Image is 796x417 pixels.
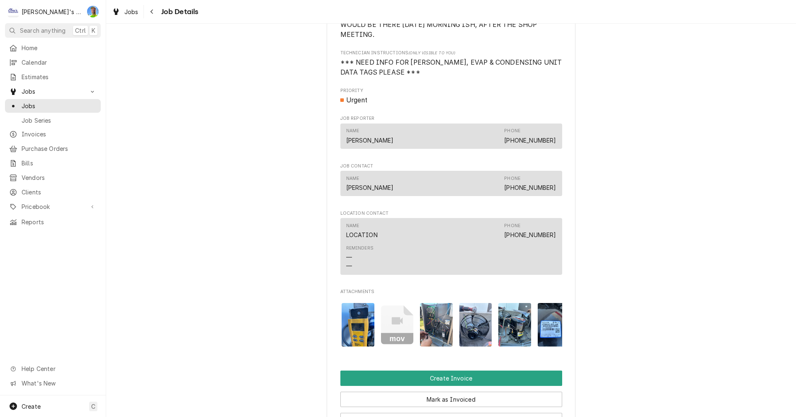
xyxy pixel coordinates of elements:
div: LOCATION [346,230,378,239]
span: Vendors [22,173,97,182]
div: Job Reporter List [340,124,562,153]
span: *** NEED INFO FOR [PERSON_NAME], EVAP & CONDENSING UNIT DATA TAGS PLEASE *** [340,58,564,76]
span: Priority [340,95,562,105]
img: QrnfLHnoQZiFgwuPTU1J [498,303,531,347]
div: Reminders [346,245,374,252]
span: Jobs [22,102,97,110]
div: Phone [504,223,520,229]
span: Search anything [20,26,66,35]
img: snl4z1zSvKMWOOwuAOUt [538,303,570,347]
span: Attachments [340,289,562,295]
span: Create [22,403,41,410]
span: Reports [22,218,97,226]
div: Phone [504,128,556,144]
button: Navigate back [146,5,159,18]
span: Attachments [340,297,562,354]
img: LTaUFDPOTo2XjldDyTTr [459,303,492,347]
span: Job Reporter [340,115,562,122]
div: Clay's Refrigeration's Avatar [7,6,19,17]
span: C [91,402,95,411]
div: C [7,6,19,17]
div: [PERSON_NAME] [346,183,394,192]
div: Attachments [340,289,562,353]
span: What's New [22,379,96,388]
div: Contact [340,218,562,275]
span: (Only Visible to You) [408,51,455,55]
div: Reminders [346,245,374,270]
span: Job Details [159,6,199,17]
a: Invoices [5,127,101,141]
span: Clients [22,188,97,196]
div: Phone [504,175,556,192]
div: Priority [340,87,562,105]
span: Jobs [124,7,138,16]
a: Purchase Orders [5,142,101,155]
button: Search anythingCtrlK [5,23,101,38]
a: Clients [5,185,101,199]
span: Estimates [22,73,97,81]
div: Name [346,175,394,192]
div: [PERSON_NAME] [346,136,394,145]
div: Urgent [340,95,562,105]
div: — [346,262,352,270]
div: Phone [504,223,556,239]
img: IUfCDSiRSOeHzLRLFbFw [342,303,374,347]
a: Go to What's New [5,376,101,390]
button: Mark as Invoiced [340,392,562,407]
div: [PERSON_NAME]'s Refrigeration [22,7,83,16]
div: Job Contact List [340,171,562,200]
div: Name [346,175,359,182]
span: Job Contact [340,163,562,170]
div: Button Group Row [340,386,562,407]
a: [PHONE_NUMBER] [504,137,556,144]
span: Jobs [22,87,84,96]
span: Help Center [22,364,96,373]
span: Purchase Orders [22,144,97,153]
div: Job Contact [340,163,562,200]
div: — [346,253,352,262]
a: [PHONE_NUMBER] [504,184,556,191]
a: Go to Pricebook [5,200,101,213]
div: Contact [340,124,562,149]
div: Phone [504,175,520,182]
span: Home [22,44,97,52]
div: Button Group Row [340,371,562,386]
div: Location Contact List [340,218,562,279]
span: Bills [22,159,97,167]
div: [object Object] [340,50,562,78]
span: K [92,26,95,35]
a: Jobs [109,5,142,19]
button: mov [381,303,414,347]
div: GA [87,6,99,17]
span: Technician Instructions [340,50,562,56]
span: Job Series [22,116,97,125]
div: Phone [504,128,520,134]
div: Contact [340,171,562,196]
div: Name [346,223,378,239]
div: Name [346,128,394,144]
span: [object Object] [340,58,562,77]
a: Jobs [5,99,101,113]
a: Bills [5,156,101,170]
a: [PHONE_NUMBER] [504,231,556,238]
span: Location Contact [340,210,562,217]
a: Go to Jobs [5,85,101,98]
a: Home [5,41,101,55]
span: Priority [340,87,562,94]
span: Invoices [22,130,97,138]
a: Go to Help Center [5,362,101,376]
a: Job Series [5,114,101,127]
span: Pricebook [22,202,84,211]
a: Estimates [5,70,101,84]
a: Calendar [5,56,101,69]
button: Create Invoice [340,371,562,386]
img: UZEjb2qpSNu189bOaeK1 [420,303,453,347]
div: Name [346,223,359,229]
div: Name [346,128,359,134]
div: Location Contact [340,210,562,279]
div: Job Reporter [340,115,562,153]
span: Ctrl [75,26,86,35]
a: Reports [5,215,101,229]
span: Calendar [22,58,97,67]
div: Greg Austin's Avatar [87,6,99,17]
